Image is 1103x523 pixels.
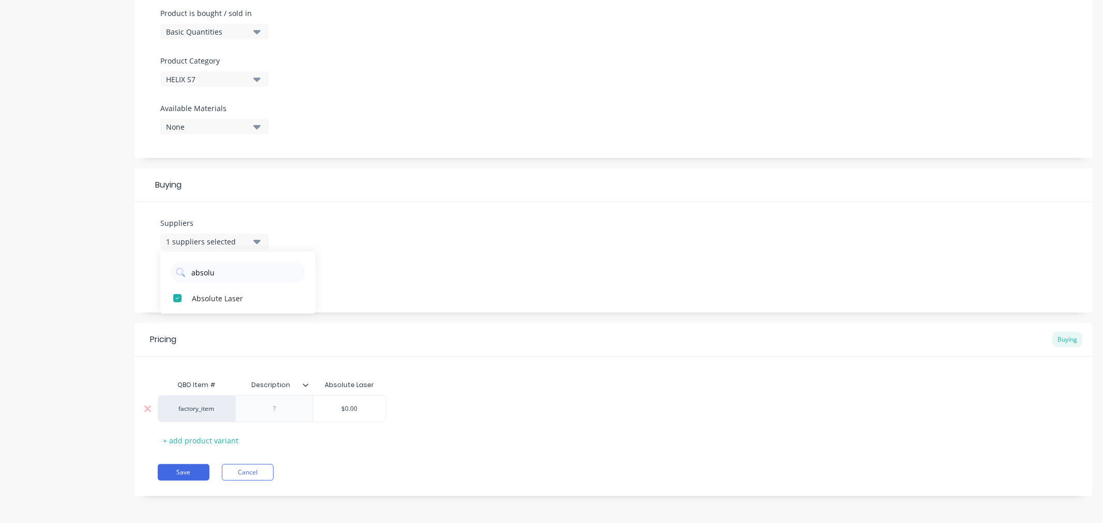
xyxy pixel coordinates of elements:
[166,236,249,247] div: 1 suppliers selected
[160,8,264,19] label: Product is bought / sold in
[1052,332,1082,347] div: Buying
[134,168,1093,202] div: Buying
[158,375,235,395] div: QBO Item #
[160,24,269,39] button: Basic Quantities
[160,71,269,87] button: HELIX S7
[313,396,385,422] div: $0.00
[166,74,249,85] div: HELIX S7
[160,103,269,114] label: Available Materials
[235,372,307,398] div: Description
[158,433,244,449] div: + add product variant
[192,293,295,303] div: Absolute Laser
[325,380,374,390] div: Absolute Laser
[158,395,386,422] div: factory_item$0.00
[222,464,274,481] button: Cancel
[168,404,225,413] div: factory_item
[160,119,269,134] button: None
[166,26,249,37] div: Basic Quantities
[160,218,269,228] label: Suppliers
[158,464,209,481] button: Save
[235,375,313,395] div: Description
[160,234,269,249] button: 1 suppliers selected
[160,55,264,66] label: Product Category
[166,121,249,132] div: None
[150,333,176,346] div: Pricing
